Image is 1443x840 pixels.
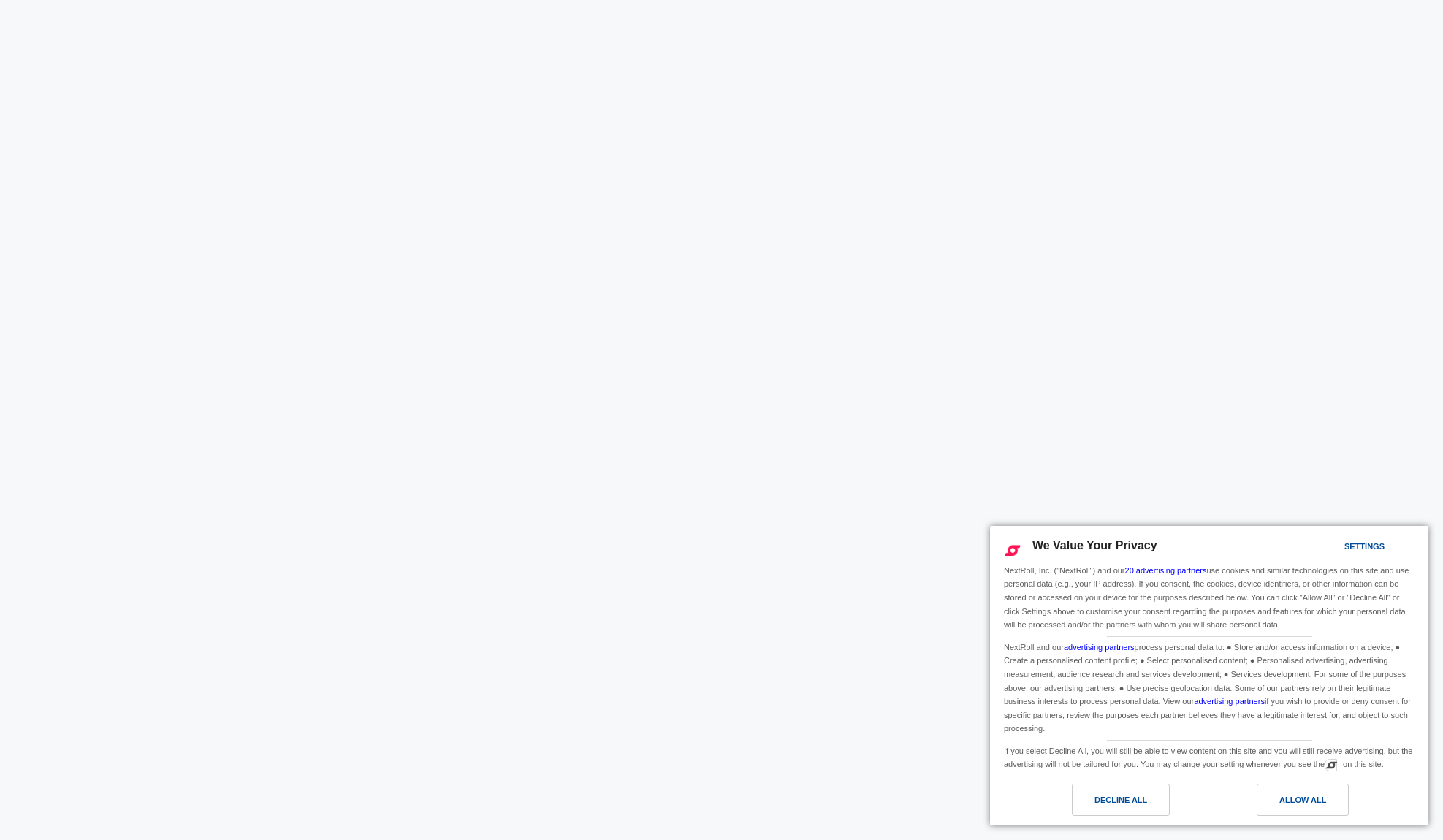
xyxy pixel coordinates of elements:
a: Allow All [1209,784,1420,823]
div: Decline All [1094,792,1147,808]
div: NextRoll and our process personal data to: ● Store and/or access information on a device; ● Creat... [1001,637,1417,737]
div: Allow All [1279,792,1326,808]
a: Settings [1319,535,1354,562]
div: NextRoll, Inc. ("NextRoll") and our use cookies and similar technologies on this site and use per... [1001,562,1417,633]
a: advertising partners [1194,697,1265,706]
a: 20 advertising partners [1125,566,1207,575]
span: We Value Your Privacy [1032,539,1157,551]
div: Settings [1344,538,1385,554]
a: Decline All [999,784,1209,823]
a: advertising partners [1064,643,1135,652]
div: If you select Decline All, you will still be able to view content on this site and you will still... [1001,741,1417,773]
